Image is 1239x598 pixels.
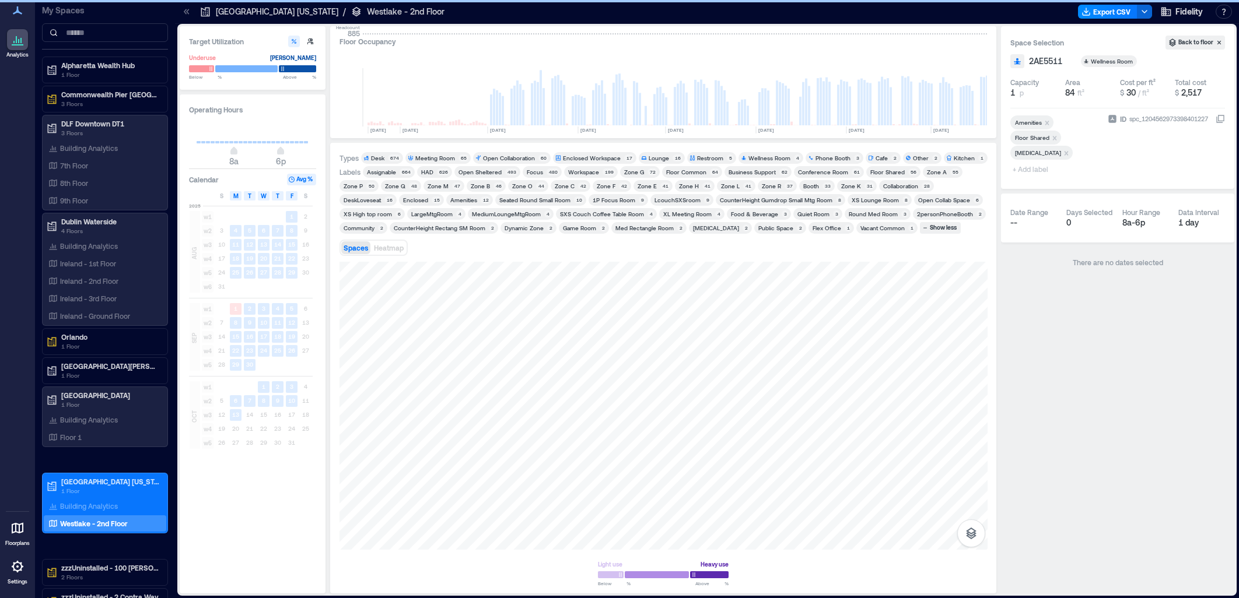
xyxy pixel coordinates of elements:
text: 29 [288,269,295,276]
div: [MEDICAL_DATA] [1015,149,1061,157]
span: w5 [202,359,213,371]
div: 44 [536,182,546,189]
text: 2 [276,383,279,390]
span: Above % [283,73,316,80]
div: Total cost [1175,78,1206,87]
div: Desk [371,154,384,162]
button: 1 p [1010,87,1060,99]
div: Zone Q [385,182,405,190]
text: 5 [290,305,293,312]
text: [DATE] [490,127,506,133]
div: Vacant Common [860,224,905,232]
div: 48 [409,182,419,189]
div: Enclosed [403,196,428,204]
span: T [248,191,251,200]
text: [DATE] [370,127,386,133]
div: HAD [421,168,433,176]
div: [MEDICAL_DATA] [693,224,739,232]
div: 8 [902,196,909,203]
div: Remove Mothball [1061,149,1073,157]
div: 4 [794,154,801,161]
div: Zone K [841,182,861,190]
button: Spaces [341,241,370,254]
div: Amenities [450,196,477,204]
div: Show less [928,223,958,233]
p: [GEOGRAPHIC_DATA] [61,391,159,400]
text: 20 [260,255,267,262]
div: XL Meeting Room [663,210,712,218]
span: S [304,191,307,200]
div: Labels [339,167,360,177]
h3: Operating Hours [189,104,316,115]
span: w2 [202,395,213,407]
div: 199 [603,168,615,175]
span: / ft² [1138,89,1149,97]
div: Zone O [512,182,533,190]
a: Floorplans [2,514,33,550]
div: Zone B [471,182,490,190]
text: 18 [232,255,239,262]
div: 41 [702,182,712,189]
div: 2 [378,224,385,231]
div: 2 [743,224,750,231]
div: 41 [660,182,670,189]
div: 8a - 6p [1122,217,1169,228]
text: 6 [234,397,237,404]
span: There are no dates selected [1073,258,1163,266]
text: 3 [262,305,265,312]
span: ft² [1077,89,1084,97]
p: 8th Floor [60,178,88,188]
div: 4 [647,210,654,217]
p: Ireland - Ground Floor [60,311,130,321]
div: Lounge [649,154,669,162]
p: Ireland - 1st Floor [60,259,116,268]
div: Floor Common [666,168,706,176]
p: Commonwealth Pier [GEOGRAPHIC_DATA] [61,90,159,99]
div: 674 [388,154,401,161]
text: 12 [288,319,295,326]
div: Zone P [344,182,363,190]
div: LargeMtgRoom [411,210,453,218]
div: 42 [578,182,588,189]
div: Open Sheltered [459,168,502,176]
text: 15 [232,333,239,340]
div: CounterHeight Rectang SM Room [394,224,485,232]
div: 2 [932,154,939,161]
div: 4 [456,210,463,217]
p: Analytics [6,51,29,58]
p: 4 Floors [61,226,159,235]
div: 4 [715,210,722,217]
div: spc_1204562973398401227 [1128,113,1209,125]
div: Game Room [563,224,596,232]
span: SEP [190,333,199,343]
text: 11 [274,319,281,326]
div: Food & Beverage [731,210,778,218]
text: 12 [246,241,253,248]
p: Dublin Waterside [61,217,159,226]
span: w6 [202,281,213,293]
div: 42 [619,182,629,189]
p: Building Analytics [60,241,118,251]
div: 12 [481,196,491,203]
div: DeskLoveseat [344,196,381,204]
span: Fidelity [1175,6,1203,17]
button: Heatmap [372,241,406,254]
h3: Space Selection [1010,37,1165,48]
text: [DATE] [580,127,596,133]
div: SXS Couch Coffee Table Room [560,210,644,218]
div: Date Range [1010,207,1048,217]
span: 8a [229,156,239,166]
div: Open Collaboration [483,154,535,162]
div: Kitchen [954,154,975,162]
span: 6p [276,156,286,166]
div: 55 [950,168,960,175]
div: Floor Shared [870,168,905,176]
div: Zone L [721,182,740,190]
a: Settings [3,553,32,589]
div: Capacity [1010,78,1039,87]
div: Floor Shared [1015,133,1049,142]
span: w4 [202,345,213,357]
div: Amenities [1015,118,1042,126]
div: Public Space [758,224,793,232]
div: 3 [833,210,840,217]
